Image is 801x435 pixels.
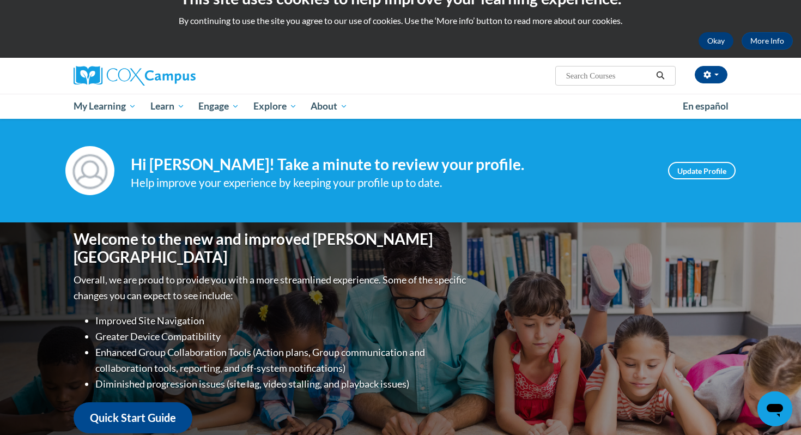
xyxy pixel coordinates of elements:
[311,100,348,113] span: About
[246,94,304,119] a: Explore
[304,94,355,119] a: About
[676,95,736,118] a: En español
[8,15,793,27] p: By continuing to use the site you agree to our use of cookies. Use the ‘More info’ button to read...
[74,230,469,267] h1: Welcome to the new and improved [PERSON_NAME][GEOGRAPHIC_DATA]
[74,66,281,86] a: Cox Campus
[74,66,196,86] img: Cox Campus
[65,146,114,195] img: Profile Image
[66,94,143,119] a: My Learning
[683,100,729,112] span: En español
[95,376,469,392] li: Diminished progression issues (site lag, video stalling, and playback issues)
[699,32,733,50] button: Okay
[95,313,469,329] li: Improved Site Navigation
[198,100,239,113] span: Engage
[74,100,136,113] span: My Learning
[757,391,792,426] iframe: Button to launch messaging window
[131,155,652,174] h4: Hi [PERSON_NAME]! Take a minute to review your profile.
[74,402,192,433] a: Quick Start Guide
[253,100,297,113] span: Explore
[150,100,185,113] span: Learn
[95,345,469,376] li: Enhanced Group Collaboration Tools (Action plans, Group communication and collaboration tools, re...
[131,174,652,192] div: Help improve your experience by keeping your profile up to date.
[57,94,744,119] div: Main menu
[695,66,727,83] button: Account Settings
[191,94,246,119] a: Engage
[95,329,469,345] li: Greater Device Compatibility
[652,69,669,82] button: Search
[565,69,652,82] input: Search Courses
[742,32,793,50] a: More Info
[668,162,736,179] a: Update Profile
[74,272,469,304] p: Overall, we are proud to provide you with a more streamlined experience. Some of the specific cha...
[143,94,192,119] a: Learn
